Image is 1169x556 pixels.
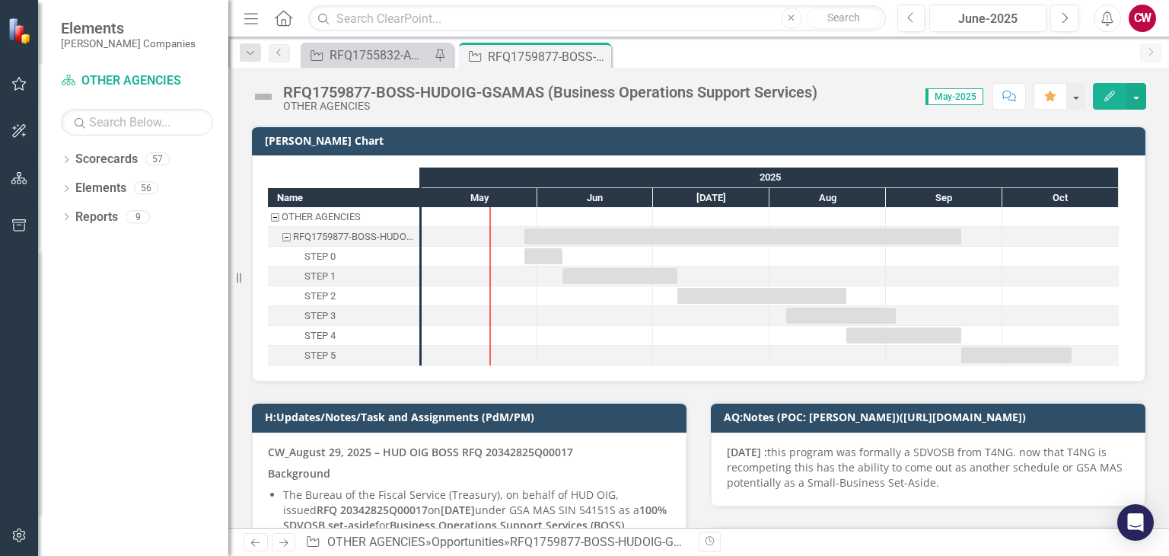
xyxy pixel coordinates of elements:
[441,503,475,517] strong: [DATE]
[317,503,428,517] strong: RFQ 20342825Q00017
[293,227,415,247] div: RFQ1759877-BOSS-HUDOIG-GSAMAS (Business Operations Support Services)
[1129,5,1156,32] button: CW
[283,101,817,112] div: OTHER AGENCIES
[510,535,930,549] div: RFQ1759877-BOSS-HUDOIG-GSAMAS (Business Operations Support Services)
[75,180,126,197] a: Elements
[268,306,419,326] div: Task: Start date: 2025-08-05 End date: 2025-09-03
[265,411,679,423] h3: H:Updates/Notes/Task and Assignments (PdM/PM)
[422,168,1119,187] div: 2025
[422,188,537,208] div: May
[308,5,885,32] input: Search ClearPoint...
[61,19,196,37] span: Elements
[268,466,330,481] strong: Background
[1002,188,1119,208] div: Oct
[283,503,667,532] strong: 100% SDVOSB set-aside
[268,267,419,286] div: STEP 1
[268,227,419,247] div: Task: Start date: 2025-05-28 End date: 2025-09-20
[827,11,860,24] span: Search
[268,326,419,346] div: STEP 4
[786,308,896,324] div: Task: Start date: 2025-08-05 End date: 2025-09-03
[304,247,336,267] div: STEP 0
[134,182,158,195] div: 56
[268,346,419,366] div: STEP 5
[268,227,419,247] div: RFQ1759877-BOSS-HUDOIG-GSAMAS (Business Operations Support Services)
[75,209,118,226] a: Reports
[305,534,687,551] div: » »
[524,248,562,264] div: Task: Start date: 2025-05-28 End date: 2025-06-07
[390,518,624,532] strong: Business Operations Support Services (BOSS)
[929,5,1046,32] button: June-2025
[327,535,425,549] a: OTHER AGENCIES
[251,85,276,109] img: Not Defined
[265,135,1138,146] h3: [PERSON_NAME] Chart
[304,286,336,306] div: STEP 2
[727,445,767,459] strong: [DATE] :
[677,288,846,304] div: Task: Start date: 2025-07-07 End date: 2025-08-21
[304,267,336,286] div: STEP 1
[925,88,983,105] span: May-2025
[653,188,769,208] div: Jul
[846,328,961,344] div: Task: Start date: 2025-08-21 End date: 2025-09-20
[283,487,671,533] p: The Bureau of the Fiscal Service (Treasury), on behalf of HUD OIG, issued on under GSA MAS SIN 54...
[268,247,419,267] div: STEP 0
[806,8,882,29] button: Search
[304,46,430,65] a: RFQ1755832-AMC-CIO-GSAMAS (Army - G6 Modernization and Enterprise IT Support)
[61,109,213,136] input: Search Below...
[126,210,150,223] div: 9
[886,188,1002,208] div: Sep
[268,267,419,286] div: Task: Start date: 2025-06-07 End date: 2025-07-07
[769,188,886,208] div: Aug
[268,326,419,346] div: Task: Start date: 2025-08-21 End date: 2025-09-20
[268,286,419,306] div: Task: Start date: 2025-07-07 End date: 2025-08-21
[268,207,419,227] div: OTHER AGENCIES
[961,347,1072,363] div: Task: Start date: 2025-09-20 End date: 2025-10-19
[304,346,336,366] div: STEP 5
[488,47,607,66] div: RFQ1759877-BOSS-HUDOIG-GSAMAS (Business Operations Support Services)
[61,72,213,90] a: OTHER AGENCIES
[304,326,336,346] div: STEP 4
[145,153,170,166] div: 57
[268,247,419,267] div: Task: Start date: 2025-05-28 End date: 2025-06-07
[268,286,419,306] div: STEP 2
[330,46,430,65] div: RFQ1755832-AMC-CIO-GSAMAS (Army - G6 Modernization and Enterprise IT Support)
[268,445,573,459] strong: CW_August 29, 2025 – HUD OIG BOSS RFQ 20342825Q00017
[283,84,817,101] div: RFQ1759877-BOSS-HUDOIG-GSAMAS (Business Operations Support Services)
[61,37,196,50] small: [PERSON_NAME] Companies
[268,306,419,326] div: STEP 3
[268,346,419,366] div: Task: Start date: 2025-09-20 End date: 2025-10-19
[1117,504,1154,541] div: Open Intercom Messenger
[935,10,1041,28] div: June-2025
[432,535,504,549] a: Opportunities
[304,306,336,326] div: STEP 3
[727,445,1129,490] p: this program was formally a SDVOSB from T4NG. now that T4NG is recompeting this has the ability t...
[282,207,361,227] div: OTHER AGENCIES
[537,188,653,208] div: Jun
[75,151,138,168] a: Scorecards
[524,228,961,244] div: Task: Start date: 2025-05-28 End date: 2025-09-20
[268,207,419,227] div: Task: OTHER AGENCIES Start date: 2025-05-28 End date: 2025-05-29
[724,411,1138,423] h3: AQ:Notes (POC: [PERSON_NAME])([URL][DOMAIN_NAME])
[562,268,677,284] div: Task: Start date: 2025-06-07 End date: 2025-07-07
[8,18,34,44] img: ClearPoint Strategy
[268,188,419,207] div: Name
